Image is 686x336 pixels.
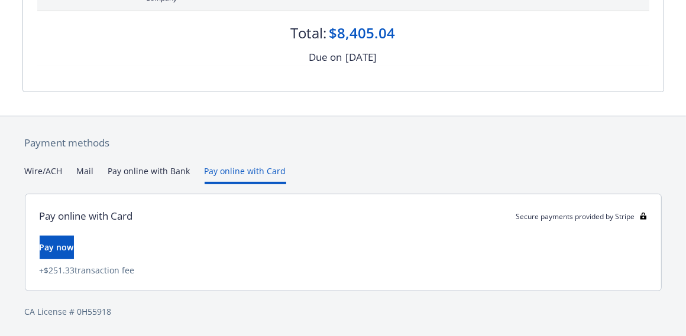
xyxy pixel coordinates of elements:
div: Secure payments provided by Stripe [516,211,647,221]
button: Pay now [40,236,74,259]
button: Wire/ACH [25,165,63,184]
div: [DATE] [346,50,377,65]
div: + $251.33 transaction fee [40,264,647,276]
div: Pay online with Card [40,208,133,224]
div: Payment methods [25,135,662,151]
button: Pay online with Bank [108,165,190,184]
span: Pay now [40,242,74,253]
div: CA License # 0H55918 [25,305,662,318]
div: Due on [309,50,342,65]
button: Pay online with Card [205,165,286,184]
div: Total: [291,23,327,43]
button: Mail [77,165,94,184]
div: $8,405.04 [329,23,396,43]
